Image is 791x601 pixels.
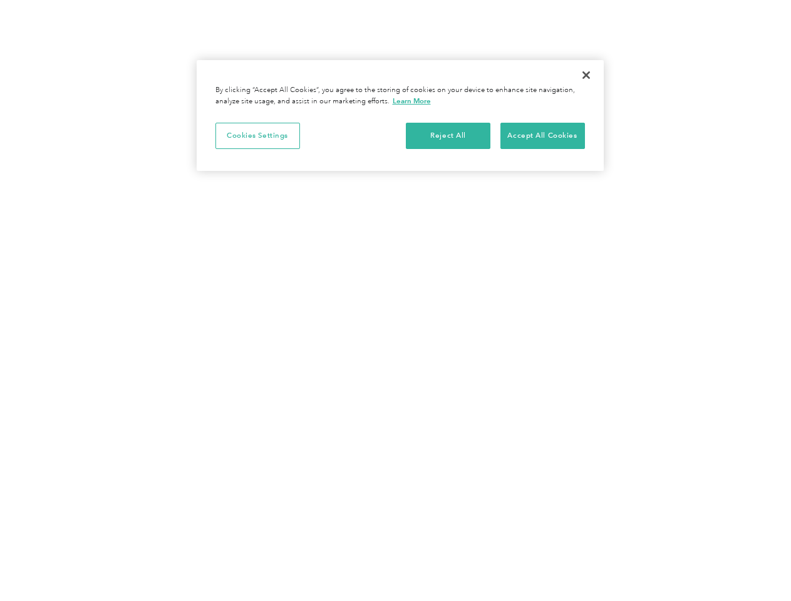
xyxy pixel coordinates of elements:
a: More information about your privacy, opens in a new tab [393,96,431,105]
button: Accept All Cookies [500,123,585,149]
div: Cookie banner [197,60,604,171]
button: Cookies Settings [215,123,300,149]
div: By clicking “Accept All Cookies”, you agree to the storing of cookies on your device to enhance s... [215,85,585,107]
button: Close [572,61,600,89]
button: Reject All [406,123,490,149]
div: Privacy [197,60,604,171]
